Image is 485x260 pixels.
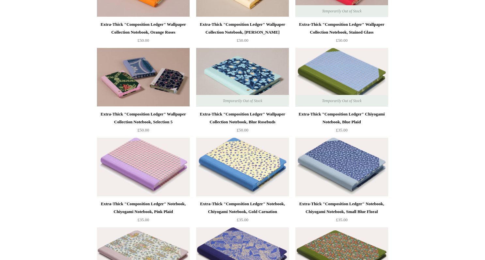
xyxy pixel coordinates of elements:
img: Extra-Thick "Composition Ledger" Wallpaper Collection Notebook, Selection 5 [97,48,190,107]
span: £50.00 [336,38,348,43]
img: Extra-Thick "Composition Ledger" Notebook, Chiyogami Notebook, Small Blue Floral [295,138,388,196]
a: Extra-Thick "Composition Ledger" Wallpaper Collection Notebook, Stained Glass £50.00 [295,21,388,47]
span: £35.00 [336,217,348,222]
a: Extra-Thick "Composition Ledger" Wallpaper Collection Notebook, Selection 5 Extra-Thick "Composit... [97,48,190,107]
a: Extra-Thick "Composition Ledger" Chiyogami Notebook, Blue Plaid £35.00 [295,110,388,137]
img: Extra-Thick "Composition Ledger" Notebook, Chiyogami Notebook, Gold Carnation [196,138,289,196]
a: Extra-Thick "Composition Ledger" Wallpaper Collection Notebook, Selection 5 £50.00 [97,110,190,137]
div: Extra-Thick "Composition Ledger" Wallpaper Collection Notebook, Orange Roses [99,21,188,36]
div: Extra-Thick "Composition Ledger" Notebook, Chiyogami Notebook, Gold Carnation [198,200,287,216]
span: Temporarily Out of Stock [315,95,368,107]
a: Extra-Thick "Composition Ledger" Chiyogami Notebook, Blue Plaid Extra-Thick "Composition Ledger" ... [295,48,388,107]
img: Extra-Thick "Composition Ledger" Chiyogami Notebook, Blue Plaid [295,48,388,107]
span: £35.00 [336,128,348,132]
div: Extra-Thick "Composition Ledger" Notebook, Chiyogami Notebook, Small Blue Floral [297,200,386,216]
a: Extra-Thick "Composition Ledger" Wallpaper Collection Notebook, [PERSON_NAME] £50.00 [196,21,289,47]
span: £50.00 [137,38,149,43]
div: Extra-Thick "Composition Ledger" Chiyogami Notebook, Blue Plaid [297,110,386,126]
div: Extra-Thick "Composition Ledger" Notebook, Chiyogami Notebook, Pink Plaid [99,200,188,216]
a: Extra-Thick "Composition Ledger" Notebook, Chiyogami Notebook, Pink Plaid Extra-Thick "Compositio... [97,138,190,196]
a: Extra-Thick "Composition Ledger" Notebook, Chiyogami Notebook, Gold Carnation Extra-Thick "Compos... [196,138,289,196]
a: Extra-Thick "Composition Ledger" Wallpaper Collection Notebook, Blue Rosebuds Extra-Thick "Compos... [196,48,289,107]
a: Extra-Thick "Composition Ledger" Notebook, Chiyogami Notebook, Gold Carnation £35.00 [196,200,289,227]
a: Extra-Thick "Composition Ledger" Notebook, Chiyogami Notebook, Small Blue Floral £35.00 [295,200,388,227]
div: Extra-Thick "Composition Ledger" Wallpaper Collection Notebook, Stained Glass [297,21,386,36]
span: £50.00 [137,128,149,132]
a: Extra-Thick "Composition Ledger" Notebook, Chiyogami Notebook, Pink Plaid £35.00 [97,200,190,227]
a: Extra-Thick "Composition Ledger" Wallpaper Collection Notebook, Blue Rosebuds £50.00 [196,110,289,137]
span: Temporarily Out of Stock [315,5,368,17]
div: Extra-Thick "Composition Ledger" Wallpaper Collection Notebook, Selection 5 [99,110,188,126]
div: Extra-Thick "Composition Ledger" Wallpaper Collection Notebook, Blue Rosebuds [198,110,287,126]
div: Extra-Thick "Composition Ledger" Wallpaper Collection Notebook, [PERSON_NAME] [198,21,287,36]
a: Extra-Thick "Composition Ledger" Notebook, Chiyogami Notebook, Small Blue Floral Extra-Thick "Com... [295,138,388,196]
span: £50.00 [237,128,248,132]
img: Extra-Thick "Composition Ledger" Wallpaper Collection Notebook, Blue Rosebuds [196,48,289,107]
span: £35.00 [137,217,149,222]
span: Temporarily Out of Stock [216,95,269,107]
span: £35.00 [237,217,248,222]
img: Extra-Thick "Composition Ledger" Notebook, Chiyogami Notebook, Pink Plaid [97,138,190,196]
a: Extra-Thick "Composition Ledger" Wallpaper Collection Notebook, Orange Roses £50.00 [97,21,190,47]
span: £50.00 [237,38,248,43]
